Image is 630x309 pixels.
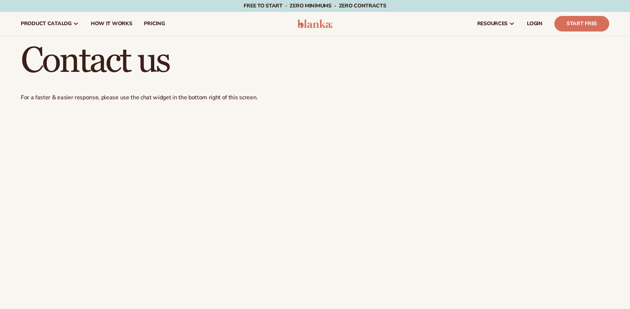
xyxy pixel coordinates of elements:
a: LOGIN [521,12,548,36]
a: How It Works [85,12,138,36]
span: Free to start · ZERO minimums · ZERO contracts [244,2,386,9]
a: resources [471,12,521,36]
span: pricing [144,21,165,27]
img: logo [297,19,333,28]
a: product catalog [15,12,85,36]
iframe: Contact Us Form [21,107,609,307]
span: How It Works [91,21,132,27]
span: product catalog [21,21,72,27]
h1: Contact us [21,43,609,79]
p: For a faster & easier response, please use the chat widget in the bottom right of this screen. [21,94,609,102]
span: LOGIN [527,21,542,27]
a: pricing [138,12,171,36]
span: resources [477,21,508,27]
a: Start Free [554,16,609,31]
